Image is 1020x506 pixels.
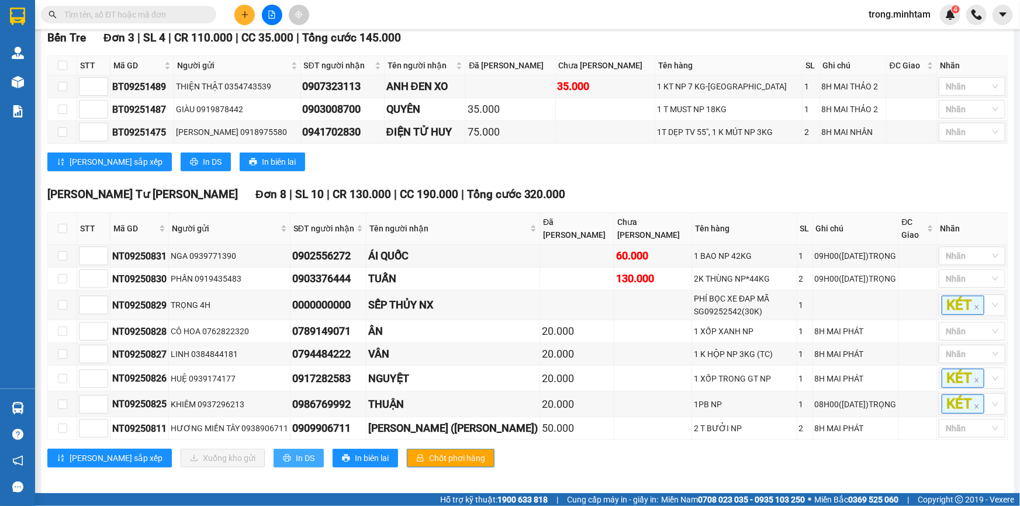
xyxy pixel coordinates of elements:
[542,346,612,362] div: 20.000
[112,272,167,286] div: NT09250830
[262,5,282,25] button: file-add
[394,188,397,201] span: |
[10,8,25,25] img: logo-vxr
[110,417,169,440] td: NT09250811
[815,272,897,285] div: 09H00([DATE])TRỌNG
[808,497,811,502] span: ⚪️
[955,495,963,504] span: copyright
[181,153,231,171] button: printerIn DS
[112,298,167,313] div: NT09250829
[953,5,957,13] span: 4
[47,449,172,467] button: sort-ascending[PERSON_NAME] sắp xếp
[369,222,528,235] span: Tên người nhận
[303,78,382,95] div: 0907323113
[366,245,540,268] td: ÁI QUỐC
[940,222,1004,235] div: Nhãn
[171,325,288,338] div: CÔ HOA 0762822320
[540,213,614,245] th: Đã [PERSON_NAME]
[366,268,540,290] td: TUẤN
[848,495,898,504] strong: 0369 525 060
[176,80,299,93] div: THIỆN THẬT 0354743539
[333,449,398,467] button: printerIn biên lai
[558,78,654,95] div: 35.000
[171,398,288,411] div: KHIÊM 0937296213
[268,11,276,19] span: file-add
[368,370,538,387] div: NGUYỆT
[12,47,24,59] img: warehouse-icon
[799,348,811,361] div: 1
[177,59,289,72] span: Người gửi
[822,80,884,93] div: 8H MAI THẢO 2
[694,272,794,285] div: 2K THÙNG NP*44KG
[803,56,820,75] th: SL
[295,11,303,19] span: aim
[468,101,553,117] div: 35.000
[466,56,555,75] th: Đã [PERSON_NAME]
[112,347,167,362] div: NT09250827
[815,398,897,411] div: 08H00([DATE])TRỌNG
[203,155,222,168] span: In DS
[902,216,925,241] span: ĐC Giao
[240,153,305,171] button: printerIn biên lai
[657,80,800,93] div: 1 KT NP 7 KG-[GEOGRAPHIC_DATA]
[110,121,174,144] td: BT09251475
[292,370,364,387] div: 0917282583
[274,449,324,467] button: printerIn DS
[113,59,162,72] span: Mã GD
[168,31,171,44] span: |
[70,452,162,465] span: [PERSON_NAME] sắp xếp
[112,371,167,386] div: NT09250826
[296,452,314,465] span: In DS
[172,222,278,235] span: Người gửi
[386,78,464,95] div: ANH ĐEN XO
[112,324,167,339] div: NT09250828
[822,103,884,116] div: 8H MAI THẢO 2
[385,75,466,98] td: ANH ĐEN XO
[355,452,389,465] span: In biên lai
[57,454,65,463] span: sort-ascending
[542,370,612,387] div: 20.000
[292,346,364,362] div: 0794484222
[813,213,899,245] th: Ghi chú
[49,11,57,19] span: search
[556,493,558,506] span: |
[171,372,288,385] div: HUỆ 0939174177
[12,429,23,440] span: question-circle
[822,126,884,138] div: 8H MAI NHÂN
[974,404,980,410] span: close
[47,153,172,171] button: sort-ascending[PERSON_NAME] sắp xếp
[262,155,296,168] span: In biên lai
[368,323,538,339] div: ÂN
[694,348,794,361] div: 1 K HỘP NP 3KG (TC)
[694,422,794,435] div: 2 T BƯỞI NP
[171,422,288,435] div: HƯƠNG MIỀN TÂY 0938906711
[971,9,982,20] img: phone-icon
[385,98,466,121] td: QUYÊN
[292,297,364,313] div: 0000000000
[542,420,612,436] div: 50.000
[110,75,174,98] td: BT09251489
[112,421,167,436] div: NT09250811
[815,372,897,385] div: 8H MAI PHÁT
[70,155,162,168] span: [PERSON_NAME] sắp xếp
[47,188,238,201] span: [PERSON_NAME] Tư [PERSON_NAME]
[103,31,134,44] span: Đơn 3
[302,31,401,44] span: Tổng cước 145.000
[171,272,288,285] div: PHẤN 0919435483
[661,493,805,506] span: Miền Nam
[291,320,366,343] td: 0789149071
[407,449,495,467] button: lockChốt phơi hàng
[815,348,897,361] div: 8H MAI PHÁT
[292,323,364,339] div: 0789149071
[171,249,288,262] div: NGA 0939771390
[77,213,110,245] th: STT
[945,9,956,20] img: icon-new-feature
[614,213,692,245] th: Chưa [PERSON_NAME]
[292,248,364,264] div: 0902556272
[301,98,385,121] td: 0903008700
[342,454,350,463] span: printer
[890,59,925,72] span: ĐC Giao
[289,188,292,201] span: |
[327,188,330,201] span: |
[110,245,169,268] td: NT09250831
